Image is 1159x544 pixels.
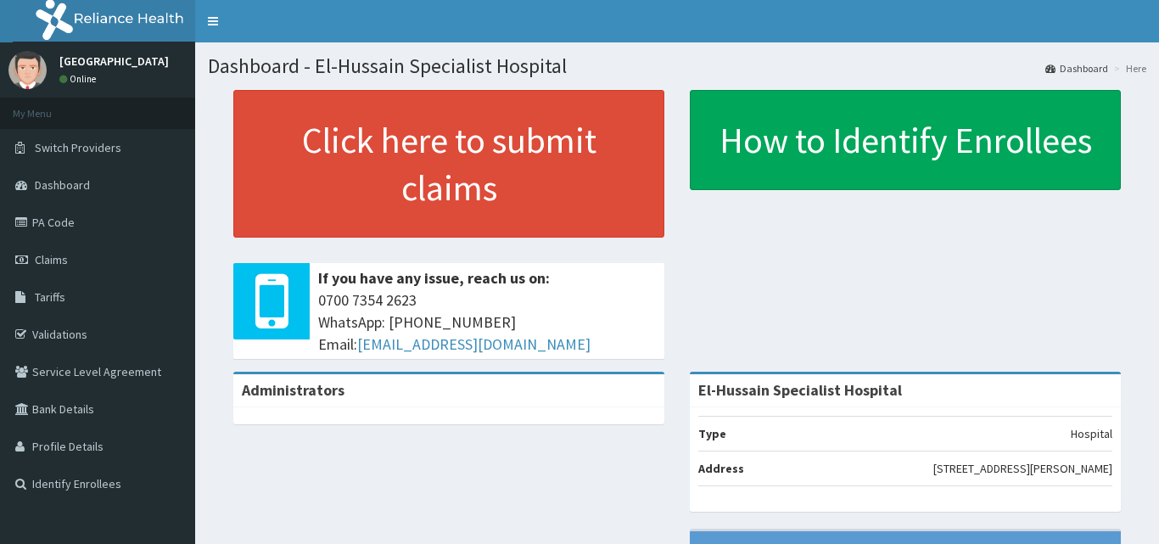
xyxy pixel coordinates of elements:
span: Tariffs [35,289,65,305]
span: Switch Providers [35,140,121,155]
a: Click here to submit claims [233,90,664,238]
span: Dashboard [35,177,90,193]
p: Hospital [1071,425,1112,442]
b: Administrators [242,380,344,400]
a: Dashboard [1045,61,1108,76]
span: 0700 7354 2623 WhatsApp: [PHONE_NUMBER] Email: [318,289,656,355]
p: [GEOGRAPHIC_DATA] [59,55,169,67]
li: Here [1110,61,1146,76]
img: User Image [8,51,47,89]
a: [EMAIL_ADDRESS][DOMAIN_NAME] [357,334,591,354]
h1: Dashboard - El-Hussain Specialist Hospital [208,55,1146,77]
a: Online [59,73,100,85]
b: Address [698,461,744,476]
a: How to Identify Enrollees [690,90,1121,190]
span: Claims [35,252,68,267]
p: [STREET_ADDRESS][PERSON_NAME] [933,460,1112,477]
b: If you have any issue, reach us on: [318,268,550,288]
b: Type [698,426,726,441]
strong: El-Hussain Specialist Hospital [698,380,902,400]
